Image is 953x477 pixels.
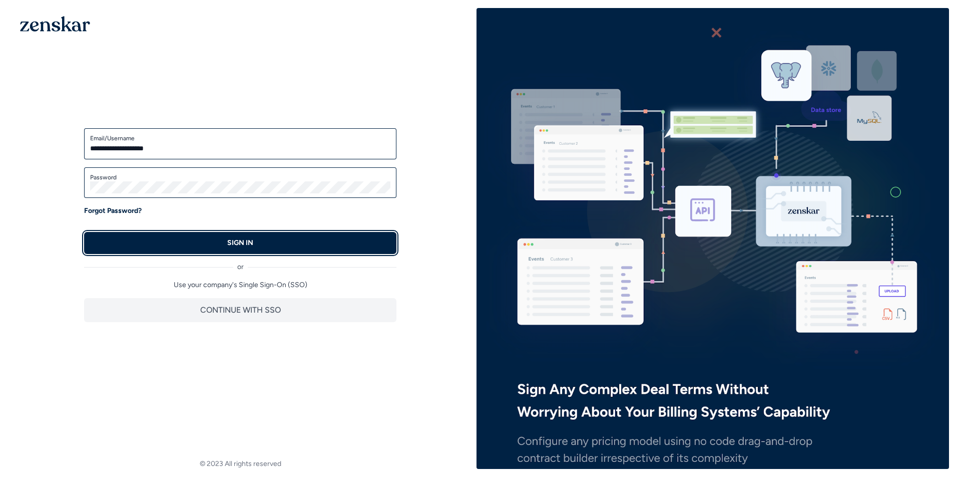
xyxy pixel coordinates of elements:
[4,459,476,469] footer: © 2023 All rights reserved
[227,238,253,248] p: SIGN IN
[90,134,390,142] label: Email/Username
[84,232,396,254] button: SIGN IN
[84,254,396,272] div: or
[90,173,390,181] label: Password
[84,298,396,322] button: CONTINUE WITH SSO
[84,206,142,216] a: Forgot Password?
[84,280,396,290] p: Use your company's Single Sign-On (SSO)
[20,16,90,32] img: 1OGAJ2xQqyY4LXKgY66KYq0eOWRCkrZdAb3gUhuVAqdWPZE9SRJmCz+oDMSn4zDLXe31Ii730ItAGKgCKgCCgCikA4Av8PJUP...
